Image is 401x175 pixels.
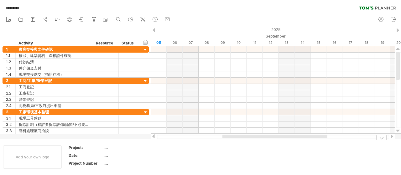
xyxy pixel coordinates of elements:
[199,39,215,46] div: Monday, 8 September 2025
[18,40,89,46] div: Activity
[6,84,15,90] div: 2.1
[231,39,247,46] div: Wednesday, 10 September 2025
[19,84,90,90] div: 工商登記
[358,39,374,46] div: Thursday, 18 September 2025
[6,71,15,77] div: 1.4
[294,39,310,46] div: Sunday, 14 September 2025
[19,65,90,71] div: 仲介佣金支付
[6,59,15,65] div: 1.2
[19,46,90,52] div: 廠房交接與文件確認
[6,115,15,121] div: 3.1
[6,128,15,134] div: 3.3
[19,53,90,59] div: 權狀、建築資料、產權證件確認
[263,39,279,46] div: Friday, 12 September 2025
[6,121,15,127] div: 3.2
[6,90,15,96] div: 2.2
[167,39,183,46] div: Saturday, 6 September 2025
[19,78,90,84] div: 工商/工廠/營業登記
[374,39,390,46] div: Friday, 19 September 2025
[215,39,231,46] div: Tuesday, 9 September 2025
[6,53,15,59] div: 1.1
[19,59,90,65] div: 付款結清
[104,145,157,150] div: ....
[247,39,263,46] div: Thursday, 11 September 2025
[183,39,199,46] div: Sunday, 7 September 2025
[3,145,62,169] div: Add your own logo
[6,78,15,84] div: 2
[69,153,103,158] div: Date:
[104,161,157,166] div: ....
[19,96,90,102] div: 營業登記
[19,121,90,127] div: 拆除計劃（標註要拆除設備/隔間/不必要設施）
[104,153,157,158] div: ....
[326,39,342,46] div: Tuesday, 16 September 2025
[151,39,167,46] div: Friday, 5 September 2025
[69,161,103,166] div: Project Number
[376,135,387,140] div: hide legend
[19,115,90,121] div: 現場工具盤點
[19,128,90,134] div: 廢料處理廠商洽談
[19,71,90,77] div: 現場交接點交（拍照存檔）
[6,96,15,102] div: 2.3
[342,39,358,46] div: Wednesday, 17 September 2025
[6,103,15,109] div: 2.4
[96,40,115,46] div: Resource
[6,46,15,52] div: 1
[122,40,135,46] div: Status
[279,39,294,46] div: Saturday, 13 September 2025
[19,90,90,96] div: 工廠登記
[310,39,326,46] div: Monday, 15 September 2025
[6,65,15,71] div: 1.3
[19,103,90,109] div: 向稅務局/市政府提出申請
[19,109,90,115] div: 工廠環境基本整理
[6,109,15,115] div: 3
[69,145,103,150] div: Project:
